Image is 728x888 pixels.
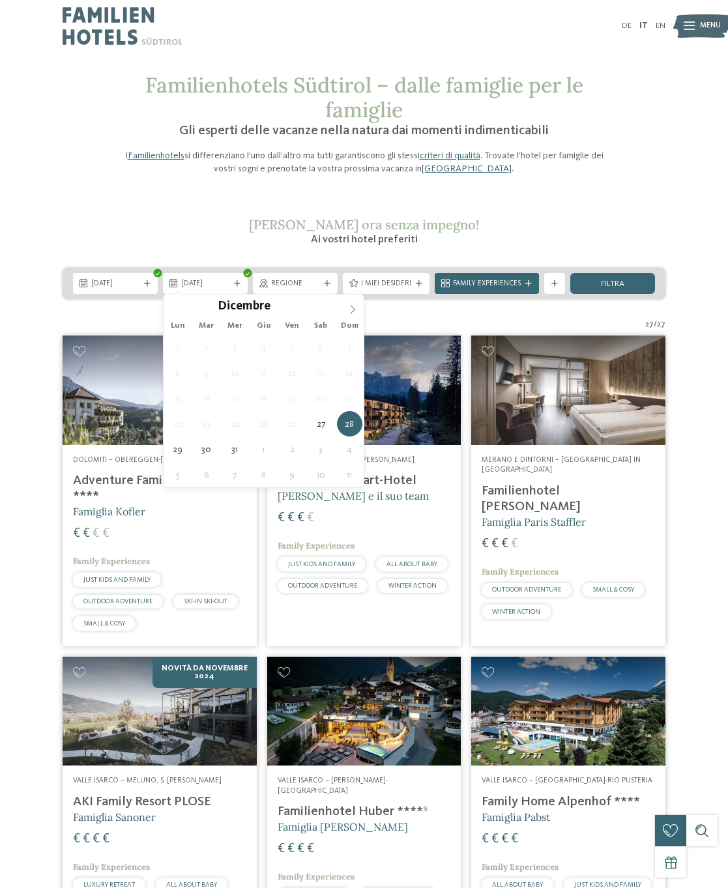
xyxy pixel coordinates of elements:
a: Familienhotels [128,151,184,160]
a: EN [656,21,665,30]
span: € [93,527,100,540]
span: Dicembre 25, 2025 [251,411,276,437]
span: € [491,537,499,551]
span: Family Experiences [453,279,521,289]
span: / [654,320,657,330]
span: Dicembre 3, 2025 [222,335,248,360]
img: Adventure Family Hotel Maria **** [63,336,257,444]
span: filtra [601,280,624,289]
span: Family Experiences [278,871,355,882]
span: Gio [250,322,278,330]
h4: Familienhotel [PERSON_NAME] [482,483,655,515]
span: Mar [192,322,221,330]
span: OUTDOOR ADVENTURE [83,598,153,605]
span: Famiglia Kofler [73,505,145,518]
span: Lun [164,322,192,330]
span: Dicembre 2, 2025 [194,335,219,360]
a: DE [622,21,632,30]
span: Dicembre 28, 2025 [337,411,362,437]
span: LUXURY RETREAT [83,881,135,888]
span: Gennaio 8, 2026 [251,462,276,487]
span: 27 [657,320,665,330]
span: € [491,833,499,846]
span: Family Experiences [73,556,150,567]
a: criteri di qualità [420,151,480,160]
span: WINTER ACTION [388,582,437,589]
span: Family Experiences [482,566,559,577]
span: JUST KIDS AND FAMILY [83,577,151,583]
span: Famiglia Pabst [482,810,550,824]
span: € [287,842,295,855]
span: Dicembre 31, 2025 [222,437,248,462]
span: Dicembre 27, 2025 [308,411,334,437]
span: Family Experiences [482,861,559,872]
span: Dicembre 21, 2025 [337,386,362,411]
span: Dicembre 15, 2025 [165,386,190,411]
span: Dicembre 29, 2025 [165,437,190,462]
span: Dicembre 10, 2025 [222,360,248,386]
span: SMALL & COSY [592,586,634,593]
span: Family Experiences [278,540,355,551]
span: SMALL & COSY [83,620,125,627]
span: ALL ABOUT BABY [492,881,543,888]
span: Dicembre 1, 2025 [165,335,190,360]
span: Valle Isarco – Meluno, S. [PERSON_NAME] [73,777,222,784]
span: € [287,511,295,524]
span: € [73,527,80,540]
span: € [83,527,90,540]
span: WINTER ACTION [492,609,540,615]
h4: Familienhotel Huber ****ˢ [278,804,451,820]
span: Sab [306,322,335,330]
span: Famiglia Paris Staffler [482,515,586,528]
span: Valle Isarco – [GEOGRAPHIC_DATA]-Rio Pusteria [482,777,652,784]
span: OUTDOOR ADVENTURE [288,582,357,589]
span: Regione [271,279,319,289]
span: Dicembre 20, 2025 [308,386,334,411]
span: Dicembre 14, 2025 [337,360,362,386]
h4: Movi Family Apart-Hotel [278,473,451,489]
span: € [102,833,109,846]
img: Cercate un hotel per famiglie? Qui troverete solo i migliori! [63,657,257,766]
span: Ai vostri hotel preferiti [311,235,418,245]
span: Merano e dintorni – [GEOGRAPHIC_DATA] in [GEOGRAPHIC_DATA] [482,456,641,474]
span: Ven [278,322,307,330]
span: Dicembre 22, 2025 [165,411,190,437]
span: Dicembre 11, 2025 [251,360,276,386]
span: 27 [645,320,654,330]
span: Gennaio 10, 2026 [308,462,334,487]
span: Dicembre 6, 2025 [308,335,334,360]
span: Dicembre 18, 2025 [251,386,276,411]
span: JUST KIDS AND FAMILY [574,881,641,888]
span: € [501,537,508,551]
span: € [73,833,80,846]
a: [GEOGRAPHIC_DATA] [422,164,512,173]
span: Dicembre 9, 2025 [194,360,219,386]
img: Cercate un hotel per famiglie? Qui troverete solo i migliori! [471,336,665,444]
img: Cercate un hotel per famiglie? Qui troverete solo i migliori! [267,657,461,766]
span: Gennaio 3, 2026 [308,437,334,462]
span: € [278,842,285,855]
span: Dolomiti – Obereggen-[GEOGRAPHIC_DATA] [73,456,231,464]
h4: Adventure Family Hotel Maria **** [73,473,246,504]
span: € [501,833,508,846]
span: SKI-IN SKI-OUT [184,598,227,605]
span: [DATE] [91,279,139,289]
span: Gennaio 1, 2026 [251,437,276,462]
span: Dicembre 24, 2025 [222,411,248,437]
span: OUTDOOR ADVENTURE [492,586,561,593]
span: Gennaio 7, 2026 [222,462,248,487]
span: JUST KIDS AND FAMILY [288,561,355,567]
span: Dicembre 26, 2025 [280,411,305,437]
span: € [278,511,285,524]
span: Dicembre 8, 2025 [165,360,190,386]
a: Cercate un hotel per famiglie? Qui troverete solo i migliori! Dolomiti – Corvara – [PERSON_NAME] ... [267,336,461,646]
span: Dicembre 17, 2025 [222,386,248,411]
span: Dicembre 5, 2025 [280,335,305,360]
span: € [83,833,90,846]
span: Dicembre 12, 2025 [280,360,305,386]
span: [DATE] [181,279,229,289]
span: Gennaio 6, 2026 [194,462,219,487]
span: € [482,537,489,551]
span: Family Experiences [73,861,150,872]
span: I miei desideri [361,279,411,289]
